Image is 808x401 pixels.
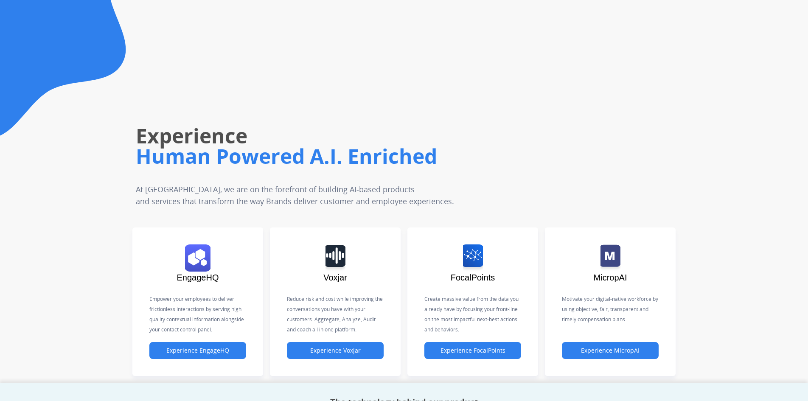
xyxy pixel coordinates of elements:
[424,342,521,359] button: Experience FocalPoints
[451,273,495,282] span: FocalPoints
[149,347,246,354] a: Experience EngageHQ
[562,294,659,325] p: Motivate your digital-native workforce by using objective, fair, transparent and timely compensat...
[600,244,620,272] img: logo
[287,342,384,359] button: Experience Voxjar
[424,347,521,354] a: Experience FocalPoints
[287,294,384,335] p: Reduce risk and cost while improving the conversations you have with your customers. Aggregate, A...
[323,273,347,282] span: Voxjar
[136,122,570,149] h1: Experience
[185,244,210,272] img: logo
[136,183,516,207] p: At [GEOGRAPHIC_DATA], we are on the forefront of building AI-based products and services that tra...
[149,294,246,335] p: Empower your employees to deliver frictionless interactions by serving high quality contextual in...
[177,273,219,282] span: EngageHQ
[136,143,570,170] h1: Human Powered A.I. Enriched
[562,347,659,354] a: Experience MicropAI
[149,342,246,359] button: Experience EngageHQ
[594,273,627,282] span: MicropAI
[463,244,483,272] img: logo
[325,244,345,272] img: logo
[562,342,659,359] button: Experience MicropAI
[287,347,384,354] a: Experience Voxjar
[424,294,521,335] p: Create massive value from the data you already have by focusing your front-line on the most impac...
